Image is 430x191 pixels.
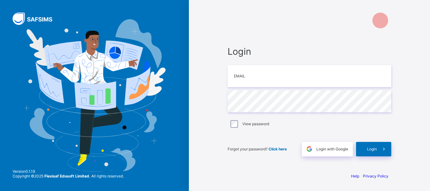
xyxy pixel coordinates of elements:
[13,169,124,174] span: Version 0.1.19
[44,174,90,178] strong: Flexisaf Edusoft Limited.
[306,145,313,153] img: google.396cfc9801f0270233282035f929180a.svg
[228,46,391,57] span: Login
[228,147,287,151] span: Forgot your password?
[269,147,287,151] a: Click here
[13,13,60,25] img: SAFSIMS Logo
[242,121,269,126] label: View password
[363,174,388,178] a: Privacy Policy
[351,174,359,178] a: Help
[367,147,377,151] span: Login
[13,174,124,178] span: Copyright © 2025 All rights reserved.
[23,19,166,172] img: Hero Image
[316,147,348,151] span: Login with Google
